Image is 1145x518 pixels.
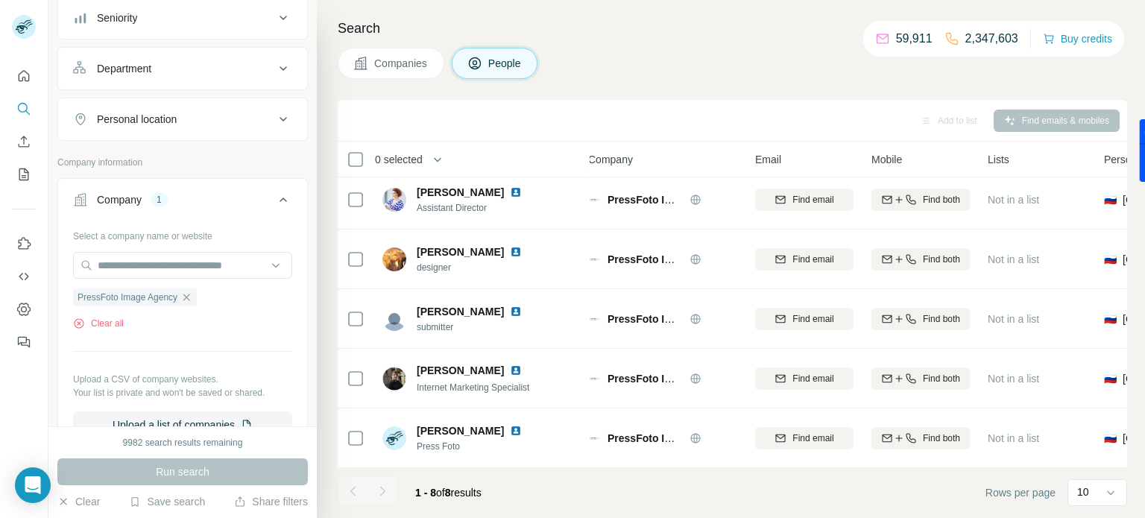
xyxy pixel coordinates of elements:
button: Find both [871,189,970,211]
span: Mobile [871,152,902,167]
span: 🇷🇺 [1104,252,1117,267]
button: Share filters [234,494,308,509]
button: Quick start [12,63,36,89]
span: PressFoto Image Agency [608,253,732,265]
button: Find email [755,308,854,330]
div: Select a company name or website [73,224,292,243]
button: Find both [871,308,970,330]
button: Find email [755,189,854,211]
span: [PERSON_NAME] [417,185,504,200]
div: 9982 search results remaining [123,436,243,449]
button: Buy credits [1043,28,1112,49]
div: Seniority [97,10,137,25]
button: Company1 [58,182,307,224]
p: Upload a CSV of company websites. [73,373,292,386]
p: 59,911 [896,30,933,48]
span: 🇷🇺 [1104,192,1117,207]
span: PressFoto Image Agency [608,313,732,325]
span: results [415,487,482,499]
span: Rows per page [985,485,1056,500]
span: Find both [923,372,960,385]
span: Not in a list [988,432,1039,444]
span: designer [417,261,528,274]
img: Logo of PressFoto Image Agency [588,194,600,206]
p: 10 [1077,484,1089,499]
span: Find email [792,372,833,385]
img: LinkedIn logo [510,425,522,437]
img: Avatar [382,426,406,450]
button: Find both [871,248,970,271]
img: Logo of PressFoto Image Agency [588,432,600,444]
button: Search [12,95,36,122]
img: LinkedIn logo [510,186,522,198]
span: of [436,487,445,499]
span: Find email [792,253,833,266]
p: Your list is private and won't be saved or shared. [73,386,292,399]
div: Company [97,192,142,207]
span: Not in a list [988,194,1039,206]
span: 🇷🇺 [1104,431,1117,446]
span: Assistant Director [417,201,528,215]
img: Logo of PressFoto Image Agency [588,373,600,385]
div: Personal location [97,112,177,127]
span: 1 - 8 [415,487,436,499]
span: Email [755,152,781,167]
span: PressFoto Image Agency [78,291,177,304]
span: Not in a list [988,253,1039,265]
button: Use Surfe on LinkedIn [12,230,36,257]
span: [PERSON_NAME] [417,304,504,319]
img: LinkedIn logo [510,306,522,318]
span: Press Foto [417,440,528,453]
span: Not in a list [988,313,1039,325]
span: Companies [374,56,429,71]
span: PressFoto Image Agency [608,432,732,444]
img: Avatar [382,247,406,271]
button: Save search [129,494,205,509]
span: Find both [923,432,960,445]
div: 1 [151,193,168,206]
button: Find email [755,427,854,449]
p: 2,347,603 [965,30,1018,48]
button: Find both [871,427,970,449]
span: Not in a list [988,373,1039,385]
div: Department [97,61,151,76]
span: People [488,56,523,71]
img: Logo of PressFoto Image Agency [588,253,600,265]
button: Personal location [58,101,307,137]
span: Find both [923,312,960,326]
img: LinkedIn logo [510,364,522,376]
button: My lists [12,161,36,188]
span: Internet Marketing Specialist [417,382,529,393]
button: Find both [871,367,970,390]
span: Find both [923,253,960,266]
img: Avatar [382,188,406,212]
button: Department [58,51,307,86]
span: Find email [792,193,833,206]
button: Enrich CSV [12,128,36,155]
span: PressFoto Image Agency [608,194,732,206]
button: Clear [57,494,100,509]
button: Dashboard [12,296,36,323]
span: PressFoto Image Agency [608,373,732,385]
button: Find email [755,367,854,390]
div: Open Intercom Messenger [15,467,51,503]
button: Find email [755,248,854,271]
button: Use Surfe API [12,263,36,290]
button: Clear all [73,317,124,330]
span: [PERSON_NAME] [417,423,504,438]
img: Avatar [382,367,406,391]
span: Company [588,152,633,167]
span: [PERSON_NAME] [417,363,504,378]
span: Lists [988,152,1009,167]
h4: Search [338,18,1127,39]
span: [PERSON_NAME] [417,244,504,259]
span: 0 selected [375,152,423,167]
button: Feedback [12,329,36,356]
img: LinkedIn logo [510,246,522,258]
span: Find both [923,193,960,206]
span: Find email [792,432,833,445]
span: 🇷🇺 [1104,312,1117,326]
img: Logo of PressFoto Image Agency [588,313,600,325]
span: Find email [792,312,833,326]
span: submitter [417,320,528,334]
